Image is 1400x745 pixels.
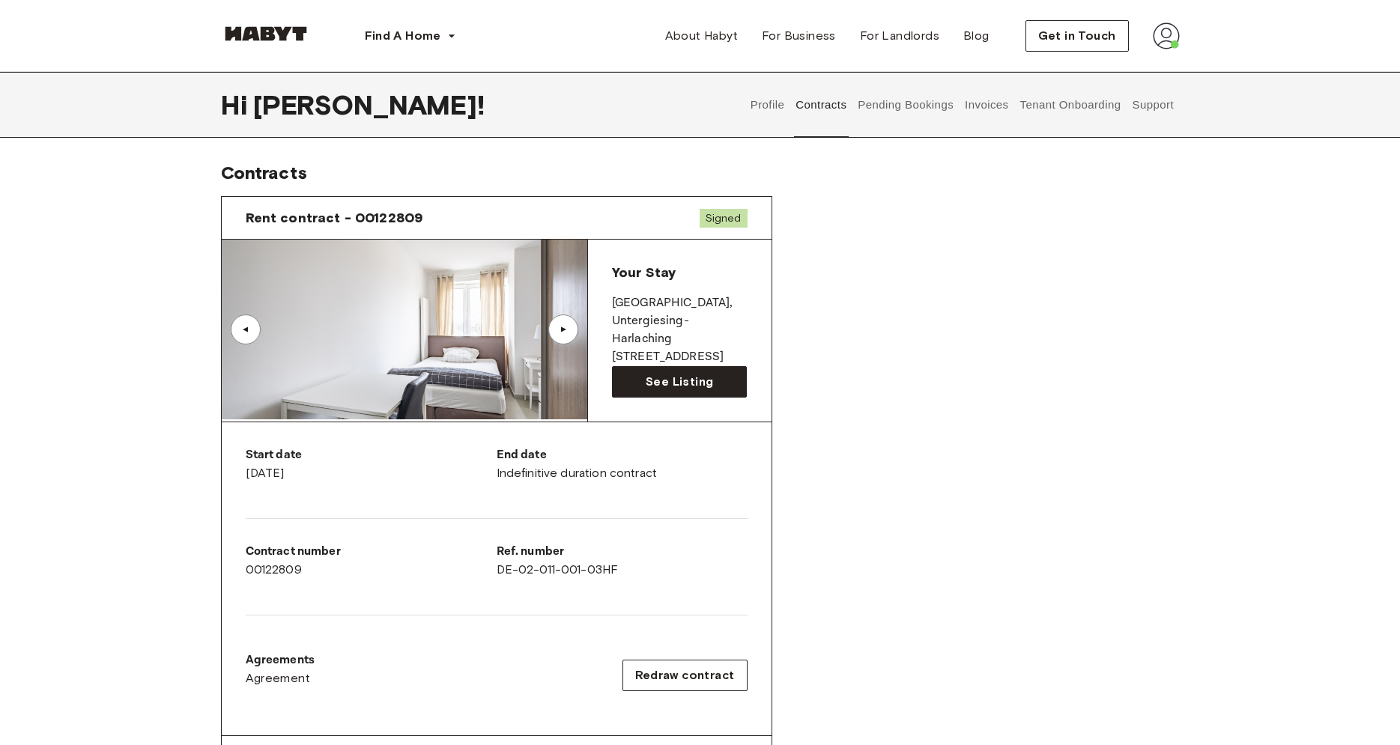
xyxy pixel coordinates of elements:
button: Find A Home [353,21,468,51]
div: ▲ [238,325,253,334]
span: See Listing [646,373,713,391]
span: Your Stay [612,264,676,281]
span: For Business [762,27,836,45]
p: [GEOGRAPHIC_DATA] , Untergiesing-Harlaching [612,294,748,348]
span: Redraw contract [635,666,735,684]
img: avatar [1153,22,1180,49]
a: Blog [951,21,1001,51]
button: Tenant Onboarding [1018,72,1123,138]
span: Hi [221,89,253,121]
div: user profile tabs [745,72,1179,138]
button: Redraw contract [622,660,748,691]
button: Pending Bookings [856,72,956,138]
img: Image of the room [222,240,587,419]
div: Indefinitive duration contract [497,446,748,482]
span: Signed [700,209,748,228]
span: Contracts [221,162,307,183]
a: For Landlords [848,21,951,51]
button: Contracts [794,72,849,138]
p: Ref. number [497,543,748,561]
div: DE-02-011-001-03HF [497,543,748,579]
button: Invoices [963,72,1010,138]
a: For Business [750,21,848,51]
p: Start date [246,446,497,464]
div: [DATE] [246,446,497,482]
a: About Habyt [653,21,750,51]
div: 00122809 [246,543,497,579]
span: Blog [963,27,990,45]
span: Agreement [246,669,311,687]
span: [PERSON_NAME] ! [253,89,485,121]
button: Profile [748,72,787,138]
div: ▲ [556,325,571,334]
a: Agreement [246,669,315,687]
p: End date [497,446,748,464]
span: Find A Home [365,27,441,45]
button: Get in Touch [1025,20,1129,52]
span: For Landlords [860,27,939,45]
p: Agreements [246,651,315,669]
span: Rent contract - 00122809 [246,209,423,227]
a: See Listing [612,366,748,398]
span: About Habyt [665,27,738,45]
span: Get in Touch [1038,27,1116,45]
p: [STREET_ADDRESS] [612,348,748,366]
button: Support [1130,72,1176,138]
img: Habyt [221,26,311,41]
p: Contract number [246,543,497,561]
